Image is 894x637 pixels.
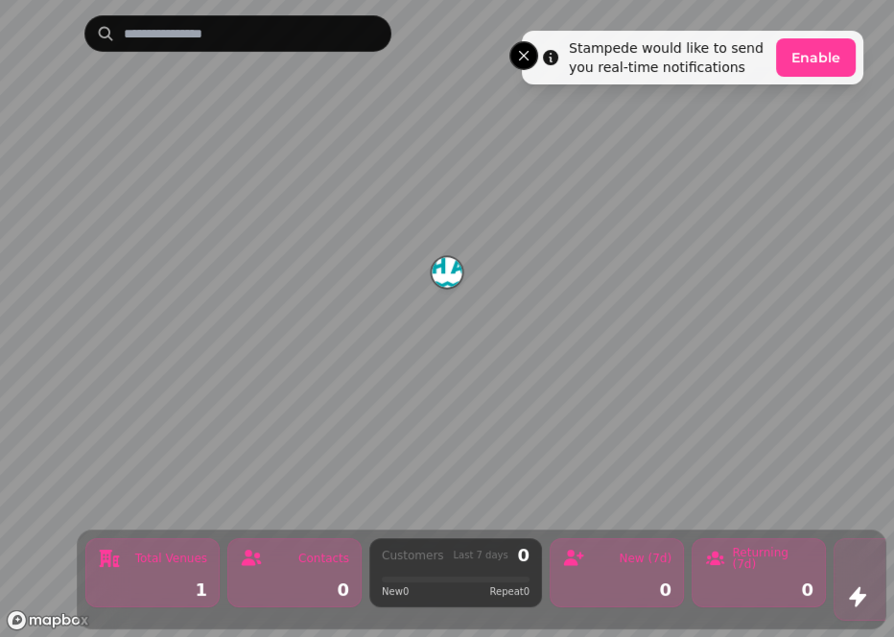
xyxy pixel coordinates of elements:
[509,41,538,70] button: Close toast
[569,38,768,77] div: Stampede would like to send you real-time notifications
[453,551,507,560] div: Last 7 days
[489,584,529,599] span: Repeat 0
[704,581,813,599] div: 0
[240,581,349,599] div: 0
[432,257,462,288] button: Wahaca Edinburgh
[732,547,813,570] div: Returning (7d)
[382,584,409,599] span: New 0
[432,257,462,294] div: Map marker
[562,581,671,599] div: 0
[135,553,207,564] div: Total Venues
[619,553,671,564] div: New (7d)
[776,38,856,77] button: Enable
[6,609,90,631] a: Mapbox logo
[382,550,444,561] div: Customers
[298,553,349,564] div: Contacts
[517,547,529,564] div: 0
[98,581,207,599] div: 1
